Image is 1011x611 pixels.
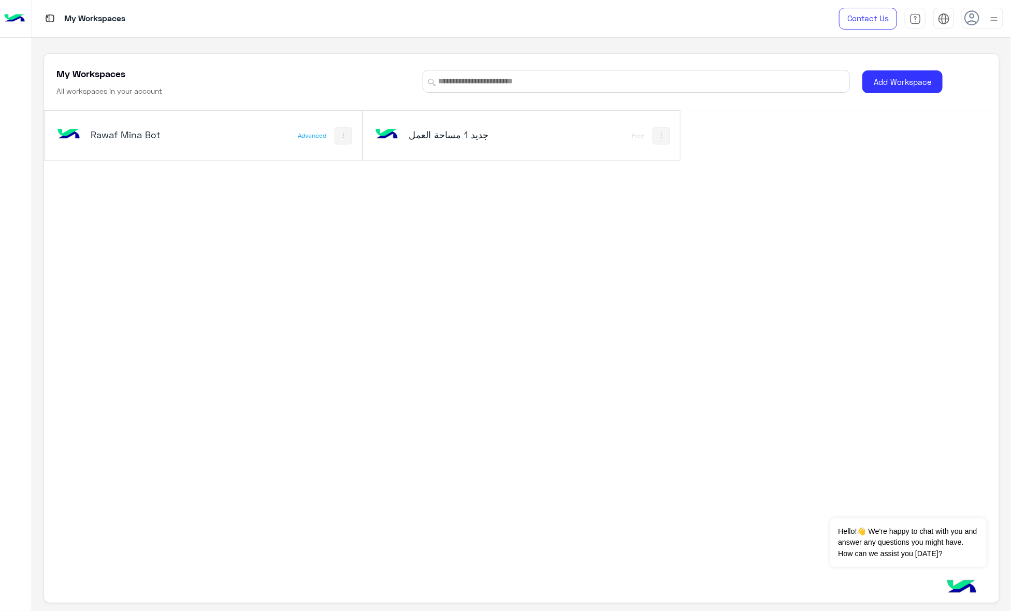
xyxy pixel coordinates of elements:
img: profile [988,12,1001,25]
img: tab [909,13,921,25]
h5: My Workspaces [56,67,125,80]
img: hulul-logo.png [944,570,980,606]
img: tab [44,12,56,25]
img: bot image [373,121,401,149]
a: tab [905,8,926,30]
h5: مساحة العمل‎ جديد 1 [409,128,516,141]
a: Contact Us [839,8,897,30]
img: tab [938,13,950,25]
button: Add Workspace [862,70,943,94]
img: bot image [54,121,82,149]
div: Advanced [298,132,326,140]
p: My Workspaces [64,12,125,26]
img: Logo [4,8,25,30]
span: Hello!👋 We're happy to chat with you and answer any questions you might have. How can we assist y... [830,518,986,567]
h6: All workspaces in your account [56,86,162,96]
h5: Rawaf Mina Bot [91,128,198,141]
div: Free [632,132,644,140]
